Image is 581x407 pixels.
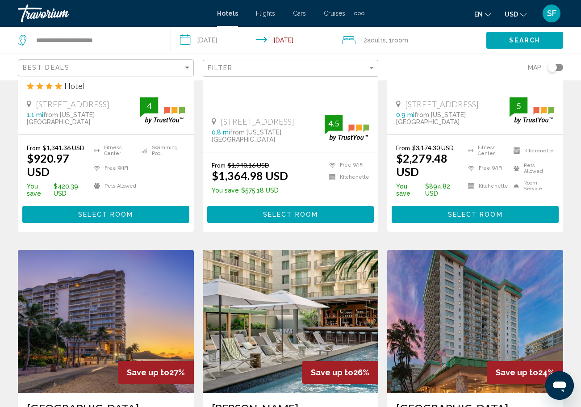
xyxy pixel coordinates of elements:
div: 24% [487,361,563,384]
li: Free WiFi [464,162,509,175]
button: Filter [203,59,379,78]
button: Change language [474,8,491,21]
div: 27% [118,361,194,384]
span: from [US_STATE][GEOGRAPHIC_DATA] [396,111,466,126]
span: [STREET_ADDRESS] [36,99,109,109]
div: 4 [140,101,158,111]
img: Hotel image [18,250,194,393]
span: From [27,144,41,151]
span: From [212,161,226,169]
mat-select: Sort by [23,64,191,72]
button: Search [486,32,563,48]
a: Hotels [217,10,238,17]
p: $575.18 USD [212,187,288,194]
del: $1,341.36 USD [43,144,84,151]
li: Pets Allowed [89,180,137,193]
span: Save up to [496,368,538,377]
span: [STREET_ADDRESS] [405,99,479,109]
img: trustyou-badge.svg [510,97,554,124]
li: Fitness Center [89,144,137,157]
button: Toggle map [541,63,563,71]
span: 0.9 mi [396,111,414,118]
div: 5 [510,101,527,111]
span: en [474,11,483,18]
img: Hotel image [203,250,379,393]
button: User Menu [540,4,563,23]
a: Select Room [22,208,189,218]
del: $3,174.30 USD [412,144,454,151]
button: Change currency [505,8,527,21]
span: Best Deals [23,64,70,71]
span: Search [509,37,540,44]
li: Swimming Pool [137,144,185,157]
button: Select Room [207,206,374,222]
span: , 1 [386,34,408,46]
img: trustyou-badge.svg [140,97,185,124]
span: [STREET_ADDRESS] [221,117,294,126]
span: from [US_STATE][GEOGRAPHIC_DATA] [212,129,281,143]
span: 2 [364,34,386,46]
span: USD [505,11,518,18]
p: $420.39 USD [27,183,89,197]
button: Select Room [392,206,559,222]
span: You save [27,183,51,197]
li: Kitchenette [464,180,509,193]
img: trustyou-badge.svg [325,115,369,141]
del: $1,940.16 USD [228,161,269,169]
span: Save up to [311,368,353,377]
li: Kitchenette [325,173,369,181]
span: Select Room [448,211,503,218]
a: Flights [256,10,275,17]
button: Check-in date: Nov 9, 2025 Check-out date: Nov 15, 2025 [171,27,333,54]
a: Select Room [207,208,374,218]
div: 4 star Hotel [27,81,185,91]
ins: $1,364.98 USD [212,169,288,182]
span: Filter [208,64,233,71]
div: 4.5 [325,118,343,129]
span: 1.1 mi [27,111,43,118]
span: You save [212,187,239,194]
img: Hotel image [387,250,563,393]
span: From [396,144,410,151]
span: from [US_STATE][GEOGRAPHIC_DATA] [27,111,95,126]
li: Free WiFi [325,161,369,169]
button: Extra navigation items [354,6,364,21]
a: Cars [293,10,306,17]
ins: $2,279.48 USD [396,151,447,178]
li: Kitchenette [509,144,554,157]
button: Select Room [22,206,189,222]
span: Save up to [127,368,169,377]
span: 0.8 mi [212,129,230,136]
ins: $920.97 USD [27,151,69,178]
div: 26% [302,361,378,384]
p: $894.82 USD [396,183,464,197]
iframe: Кнопка запуска окна обмена сообщениями [545,371,574,400]
a: Cruises [324,10,345,17]
span: Hotel [64,81,85,91]
li: Free WiFi [89,162,137,175]
li: Room Service [509,180,554,193]
li: Fitness Center [464,144,509,157]
button: Travelers: 2 adults, 0 children [333,27,486,54]
span: SF [547,9,556,18]
span: Select Room [78,211,133,218]
span: Map [528,61,541,74]
span: Room [392,37,408,44]
span: Select Room [263,211,318,218]
a: Travorium [18,4,208,22]
li: Pets Allowed [509,162,554,175]
span: You save [396,183,422,197]
a: Select Room [392,208,559,218]
span: Adults [367,37,386,44]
